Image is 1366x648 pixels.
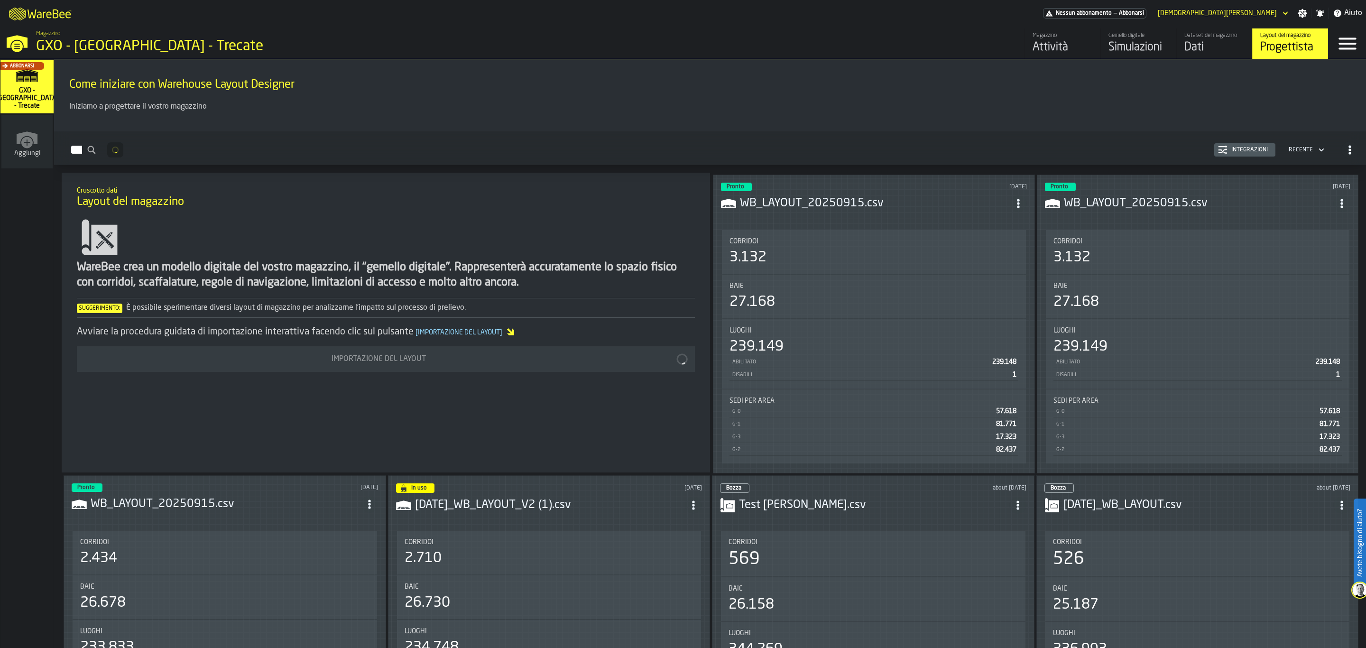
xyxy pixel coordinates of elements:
[1055,434,1316,440] div: G-3
[80,583,369,591] div: Title
[1046,275,1350,318] div: stat-Baie
[729,405,1018,417] div: StatList-item-G-0
[1176,28,1252,59] a: link-to-/wh/i/7274009e-5361-4e21-8e36-7045ee840609/data
[729,368,1018,381] div: StatList-item-Disabili
[80,538,369,546] div: Title
[397,531,701,574] div: stat-Corridoi
[729,338,784,355] div: 239.149
[729,585,743,592] span: Baie
[731,359,988,365] div: Abilitato
[729,238,758,245] span: Corridoi
[1064,196,1334,211] div: WB_LAYOUT_20250915.csv
[77,485,95,491] span: Pronto
[731,408,992,415] div: G-0
[1053,238,1082,245] span: Corridoi
[54,59,1366,131] div: ItemListCard-
[62,67,1358,101] div: title-Come iniziare con Warehouse Layout Designer
[1184,40,1245,55] div: Dati
[36,30,60,37] span: Magazzino
[713,175,1035,473] div: ItemListCard-DashboardItemContainer
[992,359,1016,365] span: 239.148
[1051,184,1068,190] span: Pronto
[1046,230,1350,274] div: stat-Corridoi
[729,282,1018,290] div: Title
[1056,10,1112,17] span: Nessun abbonamento
[77,302,695,314] div: È possibile sperimentare diversi layout di magazzino per analizzarne l'impatto sul processo di pr...
[1053,327,1342,334] div: Title
[1043,8,1146,19] div: Abbonamento al menu
[1045,531,1350,576] div: stat-Corridoi
[569,485,702,491] div: Updated: 08/09/2025, 15:42:29 Created: 08/09/2025, 15:31:44
[729,629,1018,637] div: Title
[729,397,1018,405] div: Title
[729,238,1018,245] div: Title
[729,249,766,266] div: 3.132
[69,75,1351,77] h2: Sub Title
[1329,8,1366,19] label: button-toggle-Aiuto
[14,149,40,157] span: Aggiungi
[36,38,292,55] div: GXO - [GEOGRAPHIC_DATA] - Trecate
[1114,10,1117,17] span: —
[80,628,102,635] span: Luoghi
[91,497,361,512] h3: WB_LAYOUT_20250915.csv
[1053,397,1342,405] div: Title
[996,421,1016,427] span: 81.771
[405,538,694,546] div: Title
[1320,434,1340,440] span: 17.323
[1053,338,1108,355] div: 239.149
[1260,32,1320,39] div: Layout del magazzino
[729,282,744,290] span: Baie
[1033,32,1093,39] div: Magazzino
[405,594,450,611] div: 26.730
[1055,447,1316,453] div: G-2
[731,421,992,427] div: G-1
[1053,443,1342,456] div: StatList-item-G-2
[1053,550,1084,569] div: 526
[1213,485,1350,491] div: Updated: 26/08/2025, 05:56:12 Created: 05/08/2025, 08:51:56
[1045,228,1351,465] section: card-LayoutDashboardCard
[396,483,434,493] div: status-4 2
[1043,8,1146,19] a: link-to-/wh/i/7274009e-5361-4e21-8e36-7045ee840609/pricing/
[1285,144,1326,156] div: DropdownMenuValue-4
[80,538,109,546] span: Corridoi
[1024,28,1100,59] a: link-to-/wh/i/7274009e-5361-4e21-8e36-7045ee840609/feed/
[80,628,369,635] div: Title
[69,180,702,214] div: title-Layout del magazzino
[1063,498,1334,513] div: 2025-08-05_WB_LAYOUT.csv
[1053,294,1099,311] div: 27.168
[1158,9,1277,17] div: DropdownMenuValue-Matteo Cultrera
[1046,319,1350,389] div: stat-Luoghi
[411,485,427,491] span: In uso
[1053,355,1342,368] div: StatList-item-Abilitato
[720,483,749,493] div: status-0 2
[1045,577,1350,621] div: stat-Baie
[414,329,504,336] span: Importazione del layout
[722,230,1026,274] div: stat-Corridoi
[1316,359,1340,365] span: 239.148
[721,531,1025,576] div: stat-Corridoi
[0,60,54,115] a: link-to-/wh/i/7274009e-5361-4e21-8e36-7045ee840609/simulations
[1053,585,1067,592] span: Baie
[1154,8,1290,19] div: DropdownMenuValue-Matteo Cultrera
[729,629,751,637] span: Luoghi
[415,329,418,336] span: [
[726,485,741,491] span: Bozza
[1053,405,1342,417] div: StatList-item-G-0
[1053,238,1342,245] div: Title
[405,628,694,635] div: Title
[1184,32,1245,39] div: Dataset del magazzino
[1053,397,1098,405] span: Sedi per area
[1053,538,1082,546] span: Corridoi
[889,485,1026,491] div: Updated: 28/08/2025, 11:39:19 Created: 11/07/2025, 17:09:09
[1053,249,1090,266] div: 3.132
[62,173,710,472] div: ItemListCard-
[1355,500,1365,586] label: Avete bisogno di aiuto?
[729,585,1018,592] div: Title
[1228,147,1272,153] div: Integrazioni
[1344,8,1362,19] span: Aiuto
[722,275,1026,318] div: stat-Baie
